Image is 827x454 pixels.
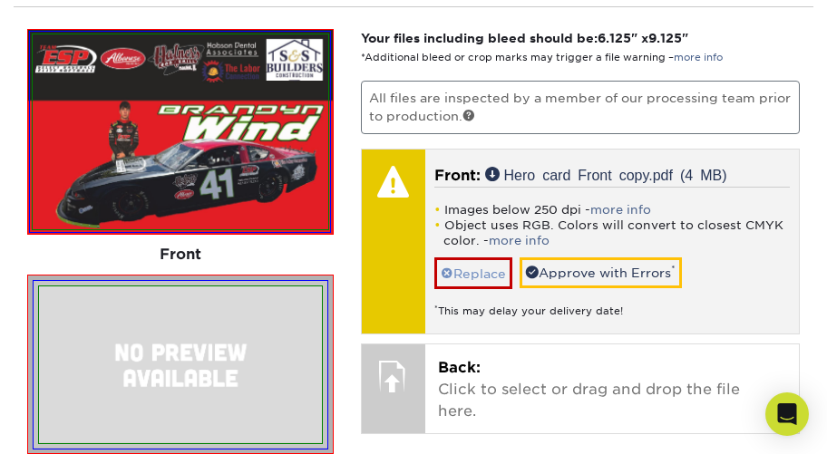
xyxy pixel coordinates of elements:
li: Images below 250 dpi - [434,202,791,217]
a: Replace [434,257,512,289]
a: more info [590,203,651,217]
p: All files are inspected by a member of our processing team prior to production. [361,81,801,134]
span: 6.125 [598,31,631,45]
a: more info [674,52,723,63]
strong: Your files including bleed should be: " x " [361,31,688,45]
p: Click to select or drag and drop the file here. [438,357,787,422]
div: Open Intercom Messenger [765,392,809,436]
a: Approve with Errors* [520,257,682,288]
span: 9.125 [648,31,682,45]
div: This may delay your delivery date! [434,289,791,319]
div: Front [27,235,334,275]
small: *Additional bleed or crop marks may trigger a file warning – [361,52,723,63]
span: Front: [434,167,481,184]
span: Back: [438,359,481,376]
a: more info [489,234,550,247]
a: Hero card Front copy.pdf (4 MB) [485,167,727,181]
li: Object uses RGB. Colors will convert to closest CMYK color. - [434,217,791,248]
